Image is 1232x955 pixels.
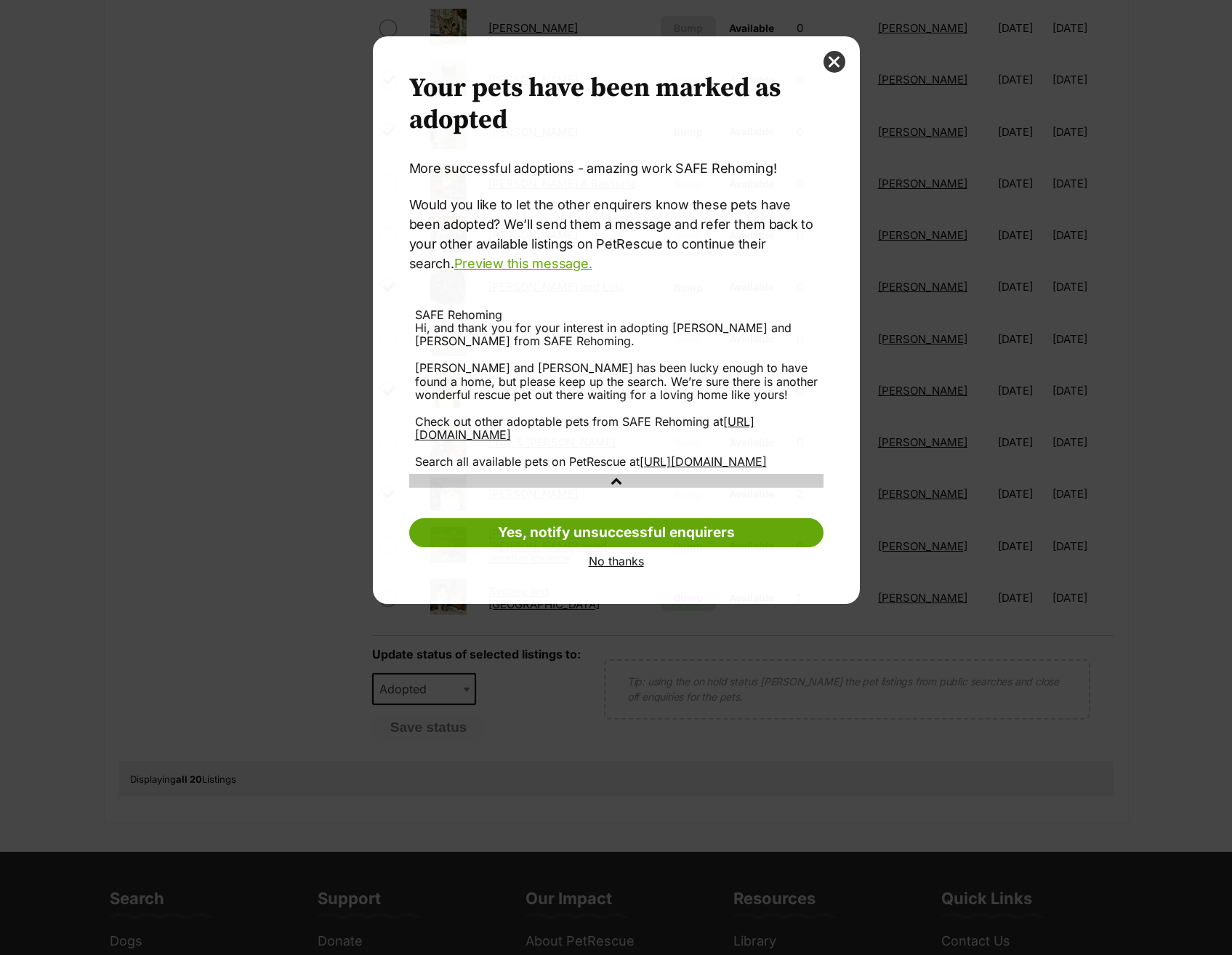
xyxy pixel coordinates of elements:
span: SAFE Rehoming [415,307,502,322]
h2: Your pets have been marked as adopted [409,73,824,137]
button: close [824,51,845,73]
a: No thanks [409,555,824,568]
a: [URL][DOMAIN_NAME] [640,454,767,469]
a: [URL][DOMAIN_NAME] [415,414,754,442]
a: Yes, notify unsuccessful enquirers [409,518,824,547]
a: Preview this message. [454,256,592,271]
div: Hi, and thank you for your interest in adopting [PERSON_NAME] and [PERSON_NAME] from SAFE Rehomin... [415,321,818,468]
p: More successful adoptions - amazing work SAFE Rehoming! [409,158,824,178]
p: Would you like to let the other enquirers know these pets have been adopted? We’ll send them a me... [409,195,824,273]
